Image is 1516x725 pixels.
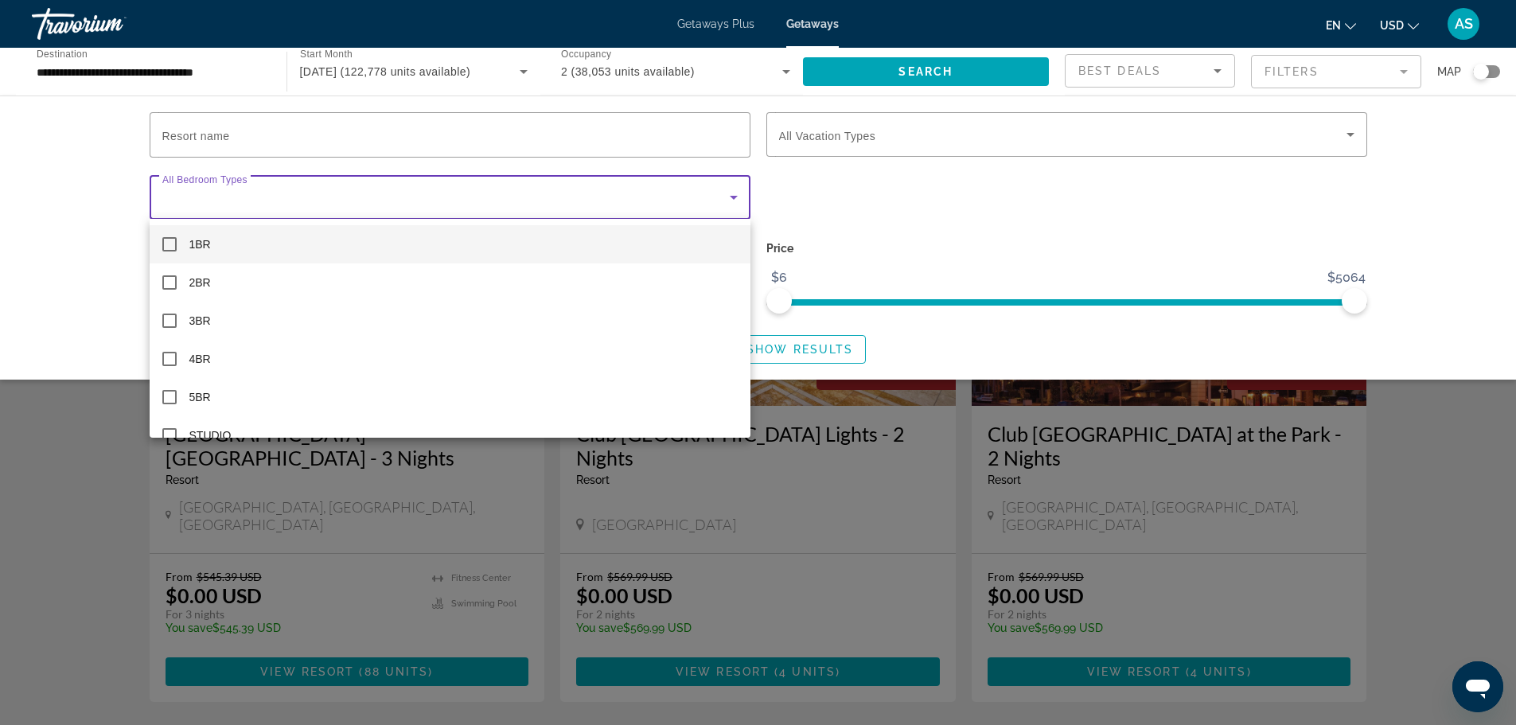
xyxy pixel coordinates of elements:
[1452,661,1503,712] iframe: Button to launch messaging window
[189,349,211,368] span: 4BR
[189,426,232,445] span: STUDIO
[189,311,211,330] span: 3BR
[189,388,211,407] span: 5BR
[189,235,211,254] span: 1BR
[189,273,211,292] span: 2BR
